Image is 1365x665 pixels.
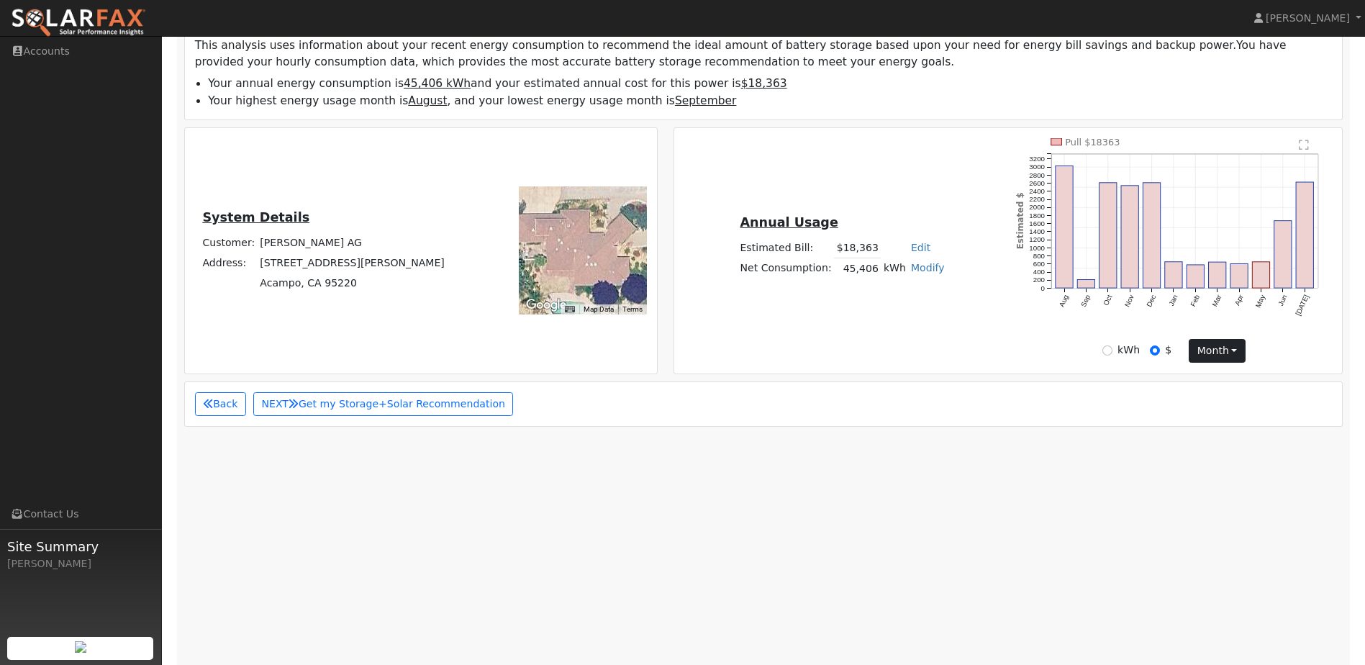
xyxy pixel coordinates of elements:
text: Estimated $ [1015,193,1025,250]
text: 2600 [1029,179,1045,187]
a: Open this area in Google Maps (opens a new window) [522,296,570,315]
span: [PERSON_NAME] [1266,12,1350,24]
button: Back [195,392,246,417]
text: Dec [1145,294,1157,308]
u: 45,406 kWh [404,77,471,90]
img: Google [522,296,570,315]
text: Oct [1102,294,1114,307]
text: Jun [1276,294,1289,307]
rect: onclick="" [1274,221,1292,289]
text: Sep [1079,294,1092,309]
text: 800 [1033,252,1045,260]
text: 1800 [1029,212,1045,220]
td: Estimated Bill: [738,237,834,258]
text: 3200 [1029,155,1045,163]
u: System Details [202,210,309,225]
td: Customer: [200,233,258,253]
text: 1000 [1029,244,1045,252]
td: [STREET_ADDRESS][PERSON_NAME] [258,253,448,273]
div: [PERSON_NAME] [7,556,154,571]
input: kWh [1102,345,1112,356]
u: August [408,94,447,107]
text: 600 [1033,260,1045,268]
label: $ [1165,343,1171,358]
text: 2200 [1029,195,1045,203]
li: Your highest energy usage month is , and your lowest energy usage month is [208,93,1332,109]
button: month [1189,339,1246,363]
u: Annual Usage [740,215,838,230]
text: 0 [1040,284,1045,292]
rect: onclick="" [1230,264,1248,289]
rect: onclick="" [1187,265,1204,288]
td: Address: [200,253,258,273]
td: Acampo, CA 95220 [258,273,448,294]
li: Your annual energy consumption is and your estimated annual cost for this power is [208,76,1332,92]
text: 3000 [1029,163,1045,171]
text: 2000 [1029,204,1045,212]
button: NEXTGet my Storage+Solar Recommendation [253,392,514,417]
button: Map Data [584,304,614,315]
span: You have provided your hourly consumption data, which provides the most accurate battery storage ... [195,39,1287,68]
text: 200 [1033,276,1045,284]
text: Pull $18363 [1065,137,1120,148]
rect: onclick="" [1296,182,1313,288]
rect: onclick="" [1252,262,1269,288]
text: Jan [1167,294,1179,307]
a: Edit [911,242,930,253]
img: SolarFax [11,8,146,38]
rect: onclick="" [1209,262,1226,288]
td: [PERSON_NAME] AG [258,233,448,253]
rect: onclick="" [1077,280,1094,289]
text: 400 [1033,268,1045,276]
label: kWh [1117,343,1140,358]
text: 1600 [1029,220,1045,227]
text: Feb [1189,294,1201,308]
td: $18,363 [834,237,881,258]
text: May [1254,294,1267,309]
img: retrieve [75,641,86,653]
text: Apr [1233,293,1246,307]
rect: onclick="" [1099,183,1116,289]
u: September [675,94,737,107]
text: 1200 [1029,236,1045,244]
rect: onclick="" [1165,262,1182,288]
a: Terms [622,305,643,313]
rect: onclick="" [1143,183,1160,289]
td: Net Consumption: [738,258,834,279]
a: Modify [911,262,945,273]
td: kWh [881,258,908,279]
text: [DATE] [1294,294,1310,317]
input: $ [1150,345,1160,356]
text: 2800 [1029,171,1045,179]
text: Nov [1123,294,1135,308]
u: $18,363 [741,77,787,90]
p: This analysis uses information about your recent energy consumption to recommend the ideal amount... [195,37,1333,71]
text: 2400 [1029,187,1045,195]
text: 1400 [1029,227,1045,235]
button: Keyboard shortcuts [565,304,575,315]
rect: onclick="" [1121,186,1138,289]
text: Aug [1057,294,1069,308]
td: 45,406 [834,258,881,279]
rect: onclick="" [1056,166,1073,289]
text:  [1299,139,1309,150]
span: Site Summary [7,537,154,556]
text: Mar [1210,293,1223,308]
